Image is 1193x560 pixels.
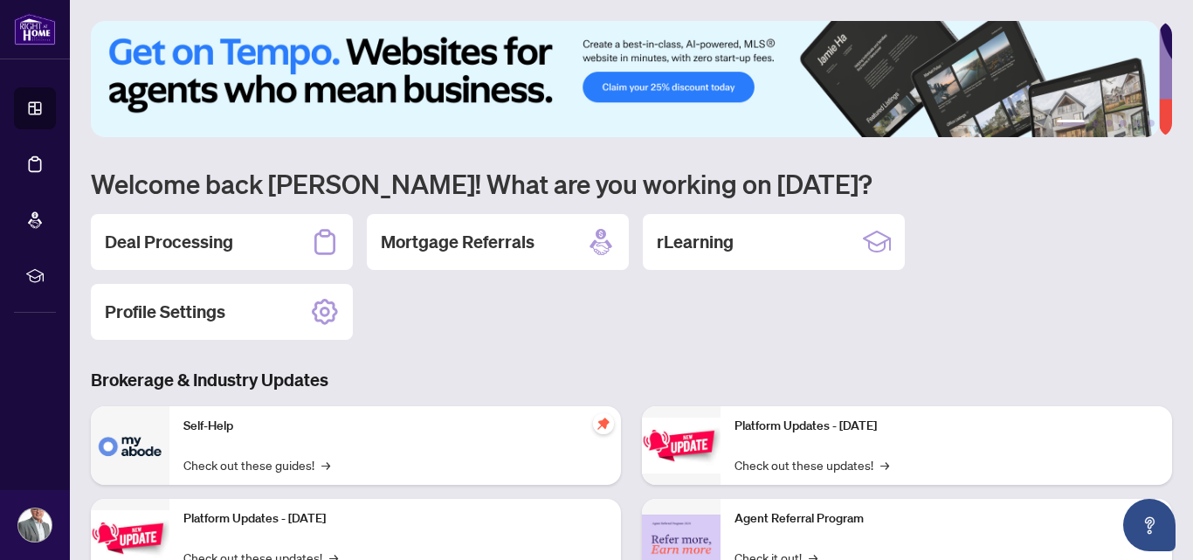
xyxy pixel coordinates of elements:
[593,413,614,434] span: pushpin
[91,167,1172,200] h1: Welcome back [PERSON_NAME]! What are you working on [DATE]?
[657,230,734,254] h2: rLearning
[1092,120,1099,127] button: 2
[1120,120,1127,127] button: 4
[734,455,889,474] a: Check out these updates!→
[642,418,721,473] img: Platform Updates - June 23, 2025
[14,13,56,45] img: logo
[105,230,233,254] h2: Deal Processing
[1148,120,1155,127] button: 6
[105,300,225,324] h2: Profile Settings
[183,417,607,436] p: Self-Help
[1106,120,1113,127] button: 3
[1134,120,1141,127] button: 5
[183,509,607,529] p: Platform Updates - [DATE]
[18,508,52,542] img: Profile Icon
[91,368,1172,392] h3: Brokerage & Industry Updates
[734,417,1158,436] p: Platform Updates - [DATE]
[91,21,1159,137] img: Slide 0
[321,455,330,474] span: →
[91,406,169,485] img: Self-Help
[183,455,330,474] a: Check out these guides!→
[880,455,889,474] span: →
[381,230,534,254] h2: Mortgage Referrals
[1123,499,1176,551] button: Open asap
[734,509,1158,529] p: Agent Referral Program
[1057,120,1085,127] button: 1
